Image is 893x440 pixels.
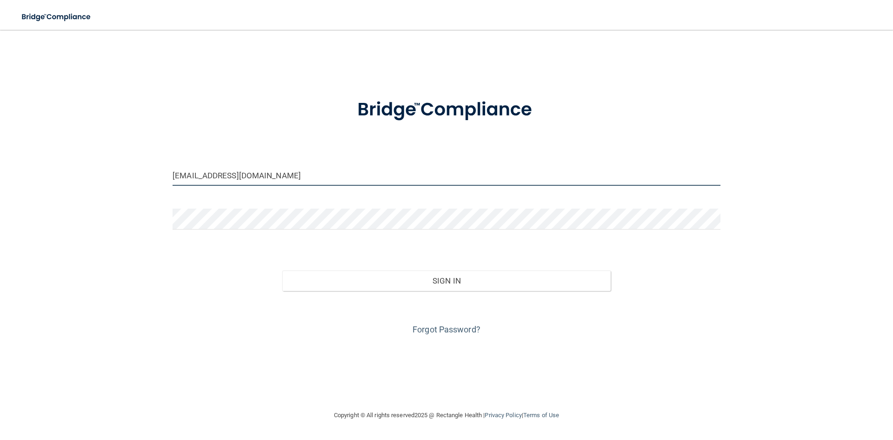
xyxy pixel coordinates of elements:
[338,86,555,134] img: bridge_compliance_login_screen.278c3ca4.svg
[413,325,480,334] a: Forgot Password?
[14,7,100,27] img: bridge_compliance_login_screen.278c3ca4.svg
[485,412,521,419] a: Privacy Policy
[282,271,611,291] button: Sign In
[277,400,616,430] div: Copyright © All rights reserved 2025 @ Rectangle Health | |
[173,165,720,186] input: Email
[523,412,559,419] a: Terms of Use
